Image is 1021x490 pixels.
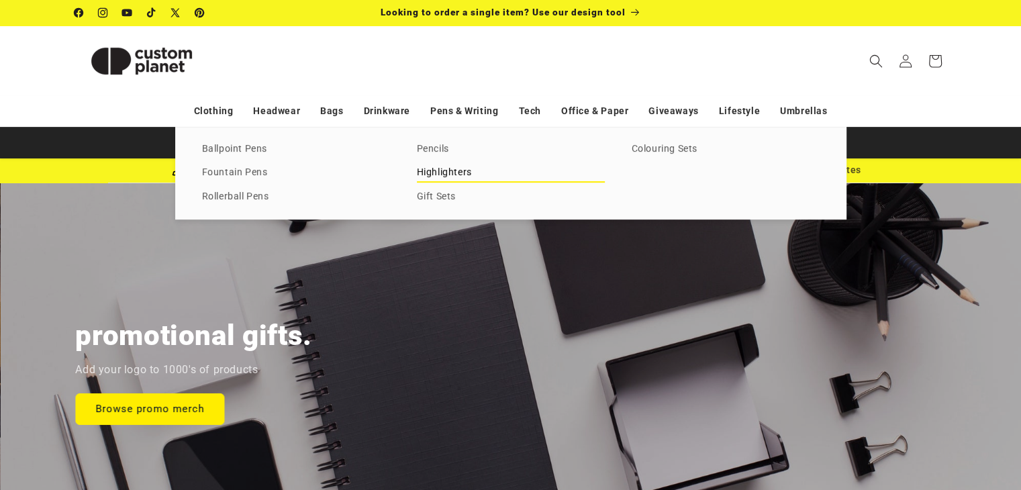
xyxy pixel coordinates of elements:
[202,140,390,158] a: Ballpoint Pens
[69,26,213,96] a: Custom Planet
[797,345,1021,490] iframe: Chat Widget
[518,99,540,123] a: Tech
[719,99,760,123] a: Lifestyle
[381,7,626,17] span: Looking to order a single item? Use our design tool
[861,46,891,76] summary: Search
[417,164,605,182] a: Highlighters
[75,360,258,380] p: Add your logo to 1000's of products
[320,99,343,123] a: Bags
[561,99,628,123] a: Office & Paper
[75,393,224,424] a: Browse promo merch
[75,31,209,91] img: Custom Planet
[632,140,820,158] a: Colouring Sets
[202,164,390,182] a: Fountain Pens
[648,99,698,123] a: Giveaways
[253,99,300,123] a: Headwear
[75,317,311,354] h2: promotional gifts.
[202,188,390,206] a: Rollerball Pens
[780,99,827,123] a: Umbrellas
[430,99,498,123] a: Pens & Writing
[417,188,605,206] a: Gift Sets
[194,99,234,123] a: Clothing
[364,99,410,123] a: Drinkware
[417,140,605,158] a: Pencils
